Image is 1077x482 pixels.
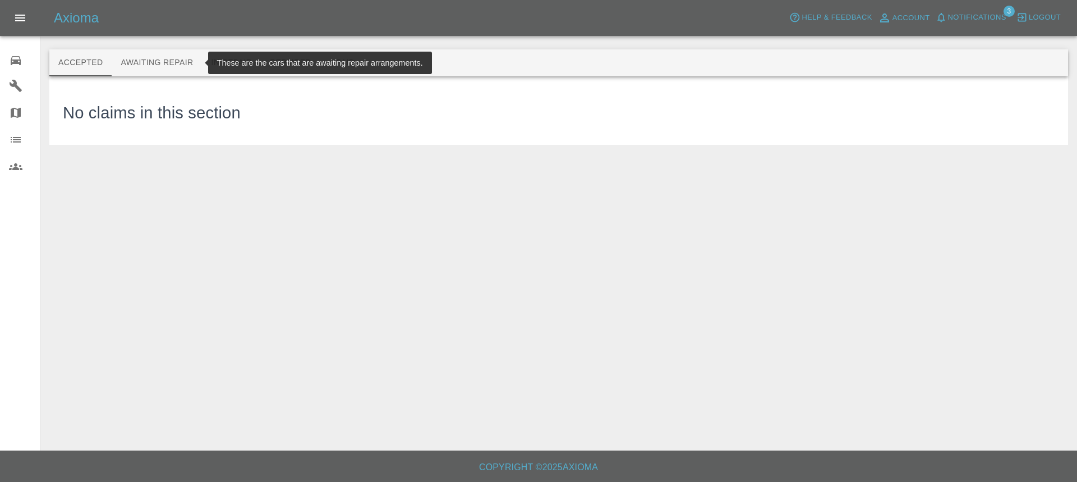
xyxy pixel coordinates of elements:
[875,9,933,27] a: Account
[1014,9,1064,26] button: Logout
[49,49,112,76] button: Accepted
[1004,6,1015,17] span: 3
[320,49,371,76] button: Paid
[1029,11,1061,24] span: Logout
[63,101,241,126] h3: No claims in this section
[802,11,872,24] span: Help & Feedback
[933,9,1009,26] button: Notifications
[112,49,202,76] button: Awaiting Repair
[54,9,99,27] h5: Axioma
[7,4,34,31] button: Open drawer
[9,460,1068,475] h6: Copyright © 2025 Axioma
[892,12,930,25] span: Account
[261,49,320,76] button: Repaired
[948,11,1006,24] span: Notifications
[786,9,875,26] button: Help & Feedback
[202,49,261,76] button: In Repair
